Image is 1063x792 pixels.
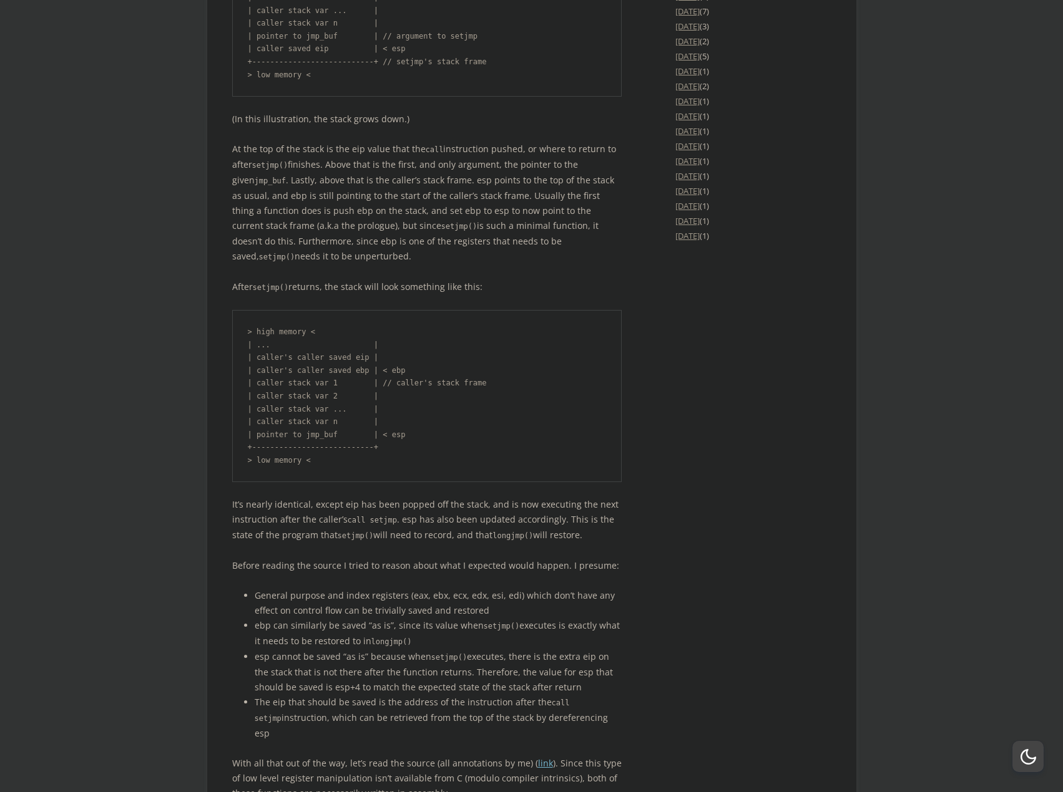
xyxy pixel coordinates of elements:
li: (1) [675,138,831,153]
li: (1) [675,153,831,168]
a: [DATE] [675,230,700,241]
a: [DATE] [675,110,700,122]
a: [DATE] [675,140,700,152]
li: (1) [675,198,831,213]
code: setjmp() [253,283,289,292]
li: (1) [675,123,831,138]
p: After returns, the stack will look something like this: [232,279,622,295]
code: setjmp() [441,222,478,231]
li: (1) [675,94,831,109]
code: longjmp() [371,637,412,646]
a: [DATE] [675,125,700,137]
li: (5) [675,49,831,64]
p: (In this illustration, the stack grows down.) [232,112,622,127]
li: (1) [675,168,831,183]
code: jmp_buf [255,176,287,185]
a: link [538,757,553,769]
a: [DATE] [675,215,700,226]
li: esp cannot be saved “as is” because when executes, there is the extra eip on the stack that is no... [255,649,622,695]
p: At the top of the stack is the eip value that the instruction pushed, or where to return to after... [232,142,622,264]
li: (2) [675,79,831,94]
p: It’s nearly identical, except eip has been popped off the stack, and is now executing the next in... [232,497,622,543]
a: [DATE] [675,200,700,211]
a: [DATE] [675,21,700,32]
li: The eip that should be saved is the address of the instruction after the instruction, which can b... [255,695,622,741]
code: setjmp() [259,253,295,261]
a: [DATE] [675,155,700,167]
code: call setjmp [348,516,397,524]
a: [DATE] [675,185,700,196]
a: [DATE] [675,95,700,107]
li: (2) [675,34,831,49]
a: [DATE] [675,36,700,47]
code: longjmp() [492,531,533,540]
a: [DATE] [675,65,700,77]
code: setjmp() [252,161,288,170]
p: Before reading the source I tried to reason about what I expected would happen. I presume: [232,558,622,573]
li: (1) [675,64,831,79]
code: setjmp() [338,531,374,540]
li: (1) [675,109,831,123]
code: setjmp() [431,653,468,662]
li: (7) [675,4,831,19]
li: General purpose and index registers (eax, ebx, ecx, edx, esi, edi) which don’t have any effect on... [255,588,622,618]
li: (1) [675,183,831,198]
code: setjmp() [484,622,520,630]
li: ebp can similarly be saved “as is”, since its value when executes is exactly what it needs to be ... [255,618,622,649]
pre: > high memory < | ... | | caller's caller saved eip | | caller's caller saved ebp | < ebp | calle... [232,310,622,482]
a: [DATE] [675,170,700,181]
code: call [426,145,444,154]
a: [DATE] [675,80,700,92]
a: [DATE] [675,6,700,17]
li: (3) [675,19,831,34]
a: [DATE] [675,51,700,62]
li: (1) [675,213,831,228]
li: (1) [675,228,831,243]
